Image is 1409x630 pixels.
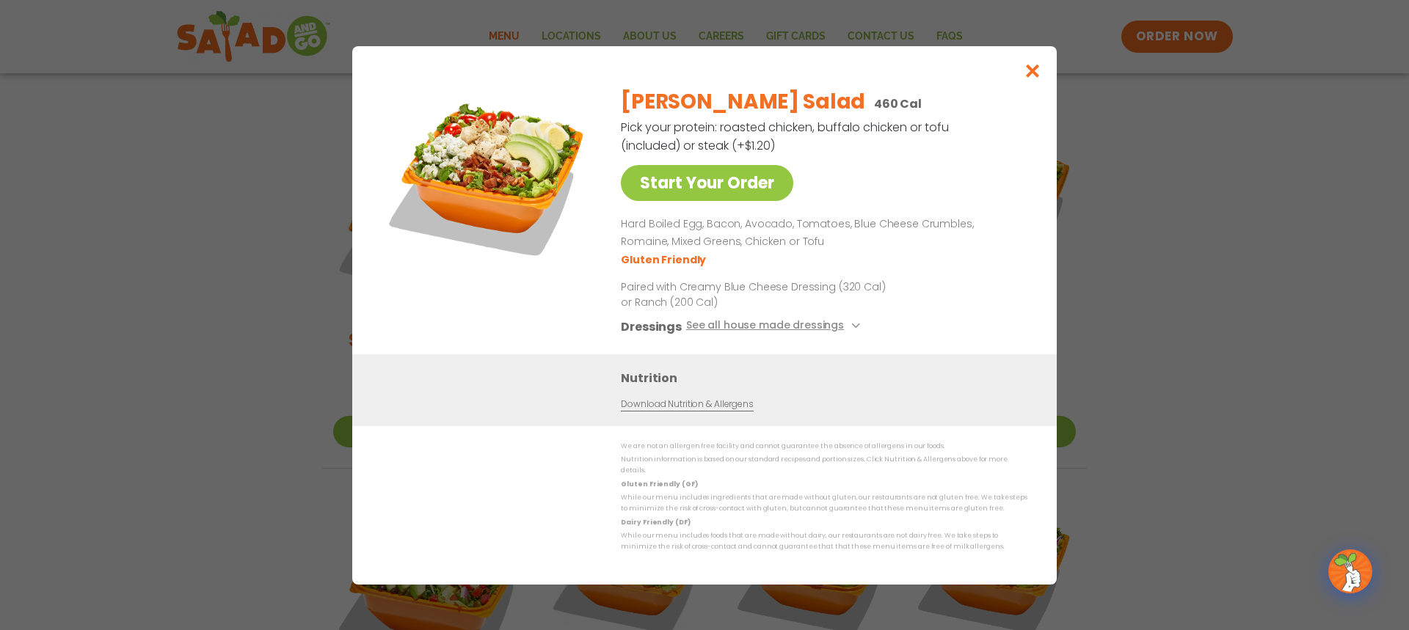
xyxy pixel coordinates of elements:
p: Paired with Creamy Blue Cheese Dressing (320 Cal) or Ranch (200 Cal) [621,279,892,309]
h3: Nutrition [621,368,1035,387]
strong: Dairy Friendly (DF) [621,517,690,526]
p: We are not an allergen free facility and cannot guarantee the absence of allergens in our foods. [621,441,1027,452]
strong: Gluten Friendly (GF) [621,479,697,488]
img: wpChatIcon [1330,551,1371,592]
h3: Dressings [621,317,682,335]
p: Pick your protein: roasted chicken, buffalo chicken or tofu (included) or steak (+$1.20) [621,118,951,155]
a: Start Your Order [621,165,793,201]
button: See all house made dressings [686,317,864,335]
p: While our menu includes foods that are made without dairy, our restaurants are not dairy free. We... [621,530,1027,553]
button: Close modal [1009,46,1057,95]
li: Gluten Friendly [621,252,708,267]
h2: [PERSON_NAME] Salad [621,87,865,117]
p: Hard Boiled Egg, Bacon, Avocado, Tomatoes, Blue Cheese Crumbles, Romaine, Mixed Greens, Chicken o... [621,216,1022,251]
a: Download Nutrition & Allergens [621,397,753,411]
p: While our menu includes ingredients that are made without gluten, our restaurants are not gluten ... [621,492,1027,515]
img: Featured product photo for Cobb Salad [385,76,591,281]
p: Nutrition information is based on our standard recipes and portion sizes. Click Nutrition & Aller... [621,454,1027,477]
p: 460 Cal [874,95,922,113]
